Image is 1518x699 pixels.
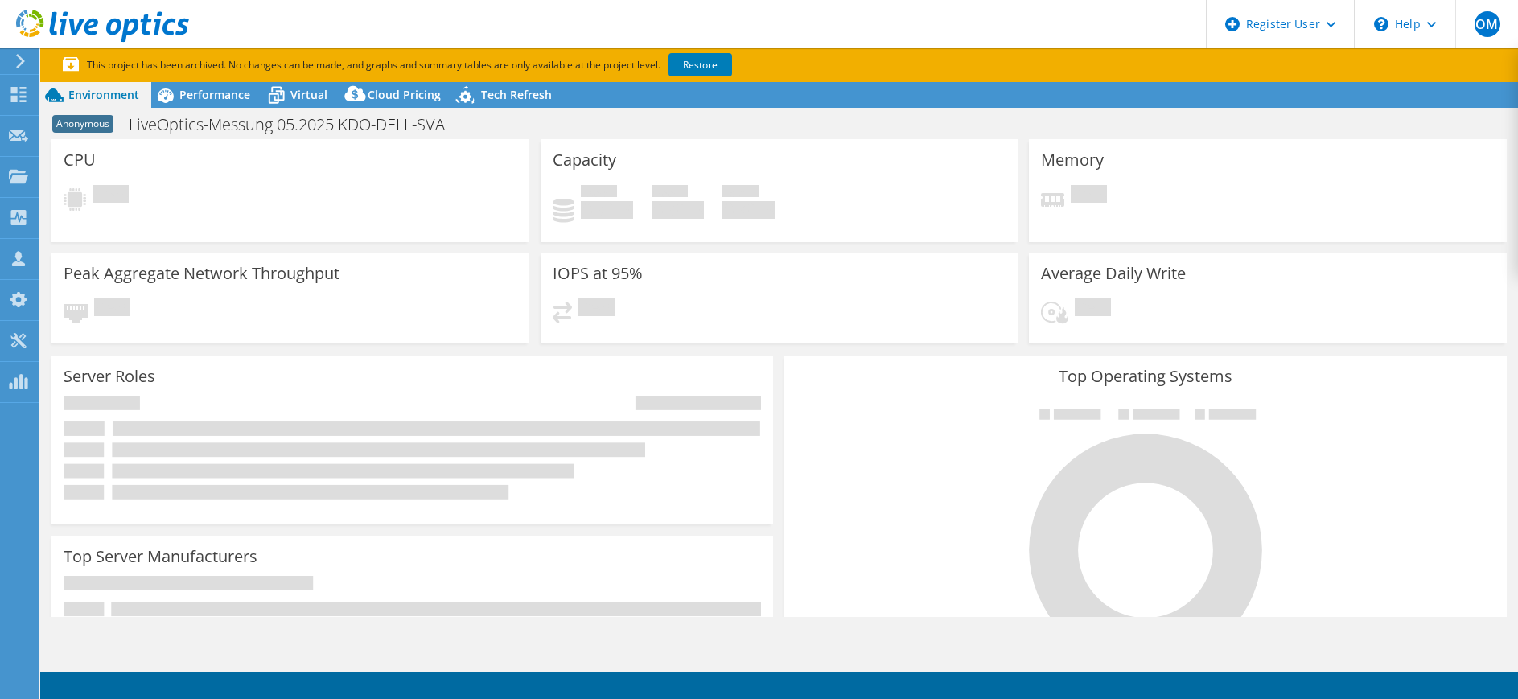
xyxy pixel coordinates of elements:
span: Total [722,185,759,201]
h3: IOPS at 95% [553,265,643,282]
span: Pending [1075,298,1111,320]
h3: Server Roles [64,368,155,385]
span: Pending [93,185,129,207]
h4: 0 GiB [581,201,633,219]
p: This project has been archived. No changes can be made, and graphs and summary tables are only av... [63,56,851,74]
h4: 0 GiB [652,201,704,219]
a: Restore [668,53,732,76]
span: Performance [179,87,250,102]
span: Pending [94,298,130,320]
h3: CPU [64,151,96,169]
span: Virtual [290,87,327,102]
h3: Capacity [553,151,616,169]
span: Free [652,185,688,201]
h3: Memory [1041,151,1104,169]
span: Cloud Pricing [368,87,441,102]
span: Anonymous [52,115,113,133]
h3: Peak Aggregate Network Throughput [64,265,339,282]
span: Pending [578,298,615,320]
span: Environment [68,87,139,102]
h3: Top Server Manufacturers [64,548,257,565]
svg: \n [1374,17,1388,31]
h3: Average Daily Write [1041,265,1186,282]
span: Used [581,185,617,201]
span: Pending [1071,185,1107,207]
h1: LiveOptics-Messung 05.2025 KDO-DELL-SVA [121,116,470,134]
span: Tech Refresh [481,87,552,102]
h4: 0 GiB [722,201,775,219]
h3: Top Operating Systems [796,368,1494,385]
span: OM [1475,11,1500,37]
